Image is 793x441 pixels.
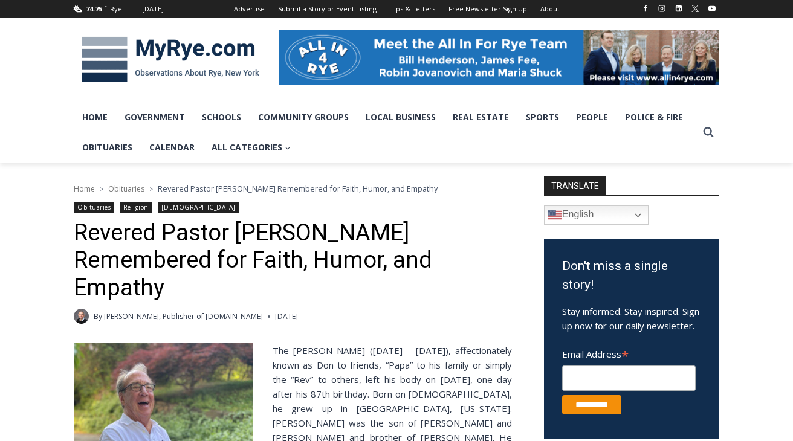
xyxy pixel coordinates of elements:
a: Real Estate [444,102,517,132]
a: Home [74,184,95,194]
h3: Don't miss a single story! [562,257,701,295]
span: > [149,185,153,193]
nav: Primary Navigation [74,102,698,163]
h1: Revered Pastor [PERSON_NAME] Remembered for Faith, Humor, and Empathy [74,219,512,302]
a: Author image [74,309,89,324]
a: Schools [193,102,250,132]
a: Sports [517,102,568,132]
span: 74.75 [86,4,102,13]
a: All Categories [203,132,299,163]
a: Instagram [655,1,669,16]
label: Email Address [562,342,696,364]
img: All in for Rye [279,30,719,85]
a: Linkedin [672,1,686,16]
a: Government [116,102,193,132]
a: [PERSON_NAME], Publisher of [DOMAIN_NAME] [104,311,263,321]
img: en [548,208,562,222]
span: Revered Pastor [PERSON_NAME] Remembered for Faith, Humor, and Empathy [158,183,438,194]
a: Facebook [638,1,653,16]
div: [DATE] [142,4,164,14]
span: All Categories [212,141,291,154]
a: Local Business [357,102,444,132]
strong: TRANSLATE [544,176,606,195]
p: Stay informed. Stay inspired. Sign up now for our daily newsletter. [562,304,701,333]
a: Police & Fire [617,102,691,132]
a: Home [74,102,116,132]
span: By [94,311,102,322]
a: English [544,205,649,225]
a: X [688,1,702,16]
span: > [100,185,103,193]
a: [DEMOGRAPHIC_DATA] [158,202,239,213]
nav: Breadcrumbs [74,182,512,195]
a: Obituaries [74,202,114,213]
a: YouTube [705,1,719,16]
a: Religion [120,202,152,213]
a: Community Groups [250,102,357,132]
time: [DATE] [275,311,298,322]
a: Obituaries [74,132,141,163]
a: People [568,102,617,132]
a: Calendar [141,132,203,163]
img: MyRye.com [74,28,267,91]
button: View Search Form [698,121,719,143]
a: Obituaries [108,184,144,194]
span: F [104,2,107,9]
div: Rye [110,4,122,14]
